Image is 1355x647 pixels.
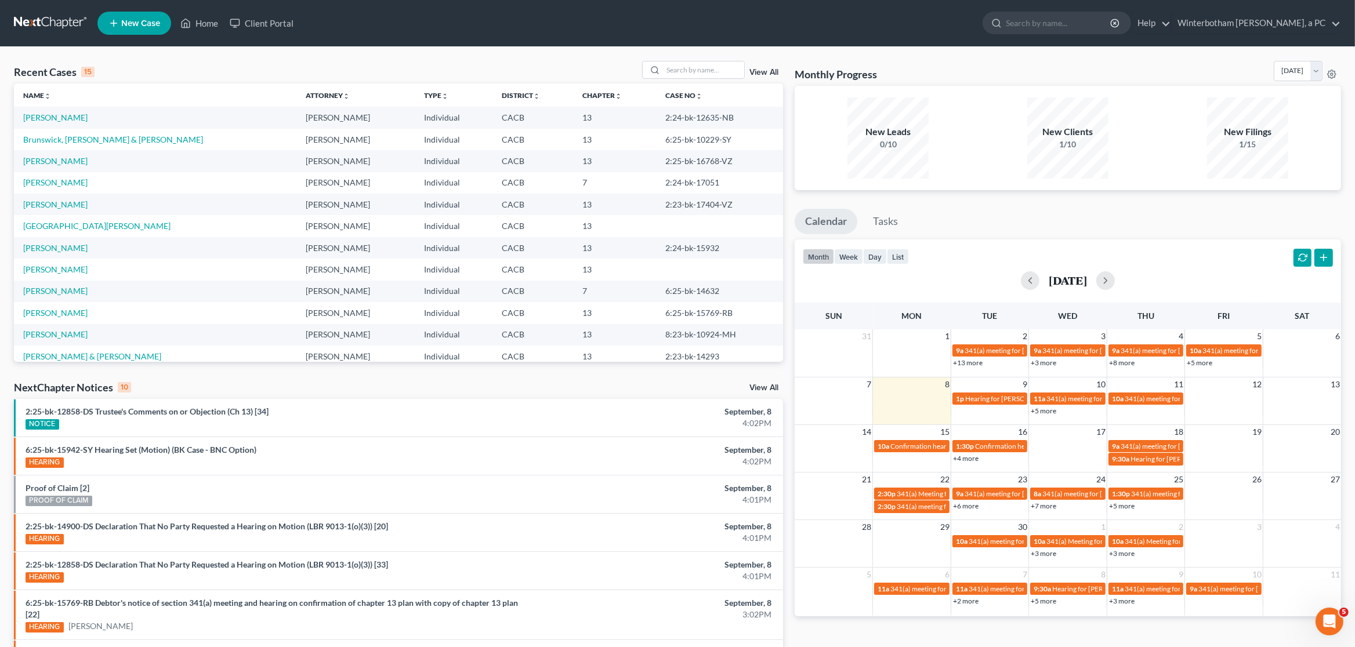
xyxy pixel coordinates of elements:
i: unfold_more [343,93,350,100]
span: 5 [1339,608,1349,617]
a: Home [175,13,224,34]
span: 341(a) Meeting for [PERSON_NAME] & [PERSON_NAME] [1046,537,1220,546]
span: 13 [1329,377,1341,391]
span: 5 [865,568,872,581]
a: 2:25-bk-14900-DS Declaration That No Party Requested a Hearing on Motion (LBR 9013-1(o)(3)) [20] [26,521,388,531]
div: Recent Cases [14,65,95,79]
td: [PERSON_NAME] [296,194,415,215]
td: CACB [492,324,574,346]
a: +13 more [953,358,983,367]
a: +3 more [1109,549,1135,558]
span: 30 [1017,520,1028,534]
span: 16 [1017,425,1028,439]
a: +5 more [1109,501,1135,510]
td: 2:24-bk-17051 [656,172,783,194]
span: 31 [861,329,872,343]
span: 10a [1034,537,1045,546]
td: CACB [492,194,574,215]
a: Nameunfold_more [23,91,51,100]
div: 4:01PM [531,570,771,582]
span: Thu [1137,311,1154,321]
i: unfold_more [44,93,51,100]
span: 6 [1334,329,1341,343]
td: Individual [415,302,492,323]
span: 9 [1021,377,1028,391]
td: [PERSON_NAME] [296,302,415,323]
td: 2:23-bk-17404-VZ [656,194,783,215]
span: 22 [939,472,951,486]
span: 341(a) meeting for [PERSON_NAME] and [PERSON_NAME] [1046,394,1227,403]
span: 17 [1095,425,1107,439]
span: 341(a) meeting for [PERSON_NAME] and [PERSON_NAME] [1125,584,1305,593]
span: 341(a) meeting for [PERSON_NAME] [969,584,1081,593]
div: 15 [81,67,95,77]
span: 27 [1329,472,1341,486]
td: CACB [492,150,574,172]
a: Typeunfold_more [424,91,448,100]
span: 9a [956,346,963,355]
td: 6:25-bk-14632 [656,281,783,302]
div: HEARING [26,534,64,544]
a: Winterbotham [PERSON_NAME], a PC [1172,13,1340,34]
td: CACB [492,346,574,367]
span: 341(a) meeting for [PERSON_NAME] [PERSON_NAME] and [PERSON_NAME] [965,346,1201,355]
td: Individual [415,259,492,280]
td: 2:24-bk-12635-NB [656,107,783,128]
span: 341(a) meeting for [PERSON_NAME] [1131,489,1243,498]
td: 13 [573,302,655,323]
div: 10 [118,382,131,392]
a: [PERSON_NAME] [23,156,88,166]
a: [PERSON_NAME] [23,112,88,122]
span: Fri [1218,311,1230,321]
td: 13 [573,346,655,367]
td: Individual [415,237,492,259]
td: 13 [573,129,655,150]
i: unfold_more [615,93,622,100]
span: 26 [1251,472,1263,486]
td: [PERSON_NAME] [296,107,415,128]
td: CACB [492,259,574,280]
a: +7 more [1031,501,1056,510]
td: CACB [492,107,574,128]
td: 6:25-bk-15769-RB [656,302,783,323]
span: 11 [1173,377,1184,391]
span: 10a [1190,346,1201,355]
a: +3 more [1031,549,1056,558]
a: View All [749,384,778,392]
span: 12 [1251,377,1263,391]
span: Sun [825,311,842,321]
span: 14 [861,425,872,439]
div: September, 8 [531,444,771,456]
h3: Monthly Progress [795,67,877,81]
div: 4:02PM [531,417,771,429]
div: September, 8 [531,521,771,532]
td: 7 [573,172,655,194]
span: 21 [861,472,872,486]
a: +2 more [953,597,979,605]
td: 13 [573,194,655,215]
a: +3 more [1109,597,1135,605]
td: 2:23-bk-14293 [656,346,783,367]
span: 19 [1251,425,1263,439]
a: Districtunfold_more [502,91,540,100]
td: [PERSON_NAME] [296,281,415,302]
td: CACB [492,281,574,302]
input: Search by name... [1006,12,1112,34]
div: 0/10 [847,139,929,150]
td: Individual [415,194,492,215]
a: 2:25-bk-12858-DS Declaration That No Party Requested a Hearing on Motion (LBR 9013-1(o)(3)) [33] [26,559,388,569]
a: [PERSON_NAME] [23,286,88,296]
td: 13 [573,259,655,280]
a: [PERSON_NAME] [23,308,88,318]
span: 9a [1112,346,1119,355]
span: 7 [865,377,872,391]
td: 13 [573,215,655,237]
td: Individual [415,324,492,346]
div: HEARING [26,622,64,633]
span: 18 [1173,425,1184,439]
div: September, 8 [531,597,771,609]
a: Brunswick, [PERSON_NAME] & [PERSON_NAME] [23,135,203,144]
span: 341(a) meeting for [PERSON_NAME] [890,584,1002,593]
td: [PERSON_NAME] [296,346,415,367]
span: 9:30a [1034,584,1051,593]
